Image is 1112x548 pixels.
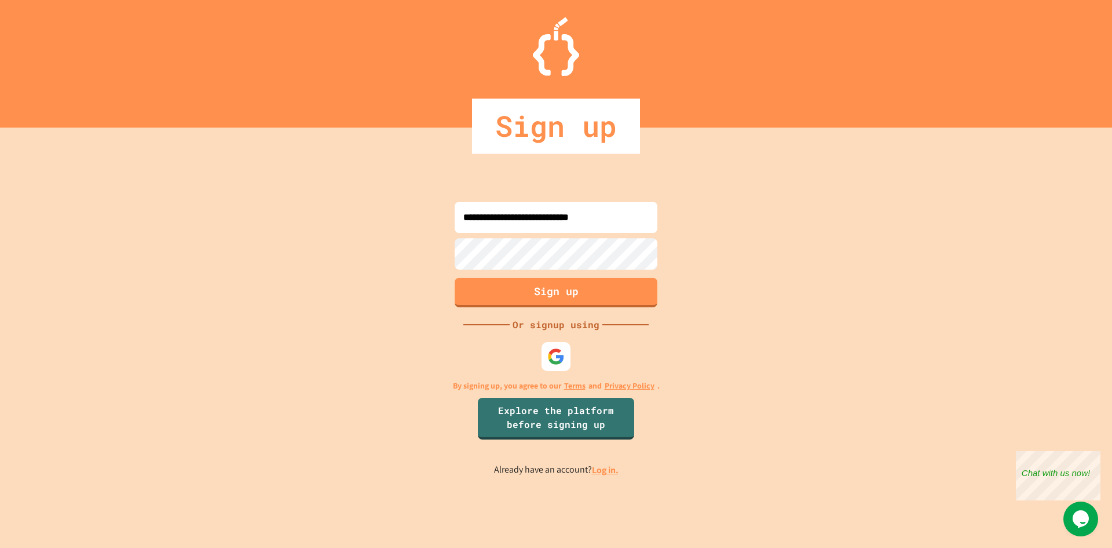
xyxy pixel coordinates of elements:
[564,380,586,392] a: Terms
[592,464,619,476] a: Log in.
[533,17,579,76] img: Logo.svg
[453,380,660,392] p: By signing up, you agree to our and .
[478,398,634,440] a: Explore the platform before signing up
[472,99,640,154] div: Sign up
[510,318,602,332] div: Or signup using
[494,463,619,477] p: Already have an account?
[1063,502,1100,536] iframe: chat widget
[455,278,657,307] button: Sign up
[1016,451,1100,500] iframe: chat widget
[547,348,565,365] img: google-icon.svg
[605,380,654,392] a: Privacy Policy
